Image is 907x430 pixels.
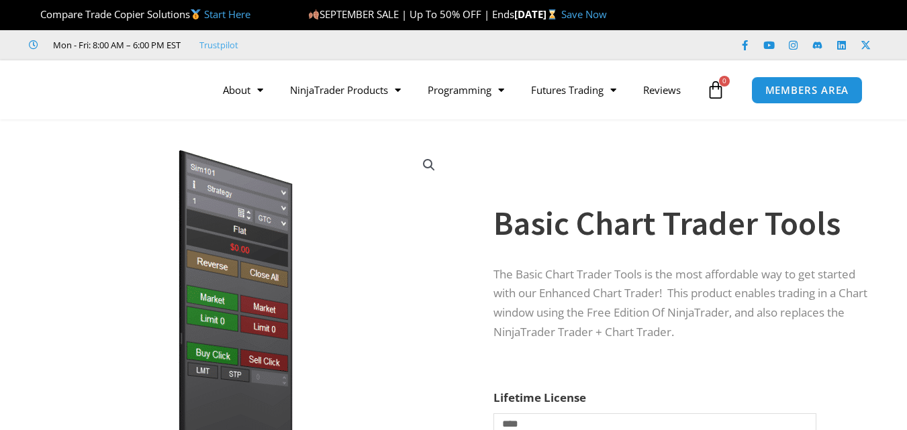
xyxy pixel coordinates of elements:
a: 0 [686,70,745,109]
img: ⌛ [547,9,557,19]
nav: Menu [209,74,703,105]
img: 🍂 [309,9,319,19]
a: About [209,74,277,105]
a: View full-screen image gallery [417,153,441,177]
a: Programming [414,74,518,105]
span: Mon - Fri: 8:00 AM – 6:00 PM EST [50,37,181,53]
img: LogoAI | Affordable Indicators – NinjaTrader [37,66,181,114]
label: Lifetime License [493,390,586,405]
a: Reviews [630,74,694,105]
span: Compare Trade Copier Solutions [29,7,250,21]
h1: Basic Chart Trader Tools [493,200,873,247]
a: MEMBERS AREA [751,76,863,104]
a: Save Now [561,7,607,21]
span: 0 [719,76,730,87]
a: NinjaTrader Products [277,74,414,105]
a: Futures Trading [518,74,630,105]
span: SEPTEMBER SALE | Up To 50% OFF | Ends [308,7,514,21]
a: Start Here [204,7,250,21]
img: 🏆 [30,9,40,19]
span: MEMBERS AREA [765,85,849,95]
img: 🥇 [191,9,201,19]
p: The Basic Chart Trader Tools is the most affordable way to get started with our Enhanced Chart Tr... [493,265,873,343]
a: Trustpilot [199,37,238,53]
strong: [DATE] [514,7,561,21]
